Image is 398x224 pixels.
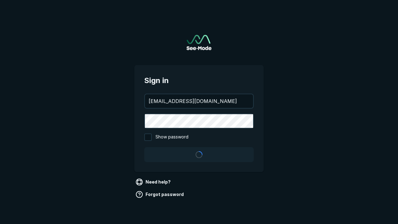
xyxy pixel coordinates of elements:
a: Forgot password [134,189,186,199]
span: Sign in [144,75,254,86]
img: See-Mode Logo [187,35,211,50]
a: Need help? [134,177,173,187]
input: your@email.com [145,94,253,108]
a: Go to sign in [187,35,211,50]
span: Show password [155,133,188,141]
